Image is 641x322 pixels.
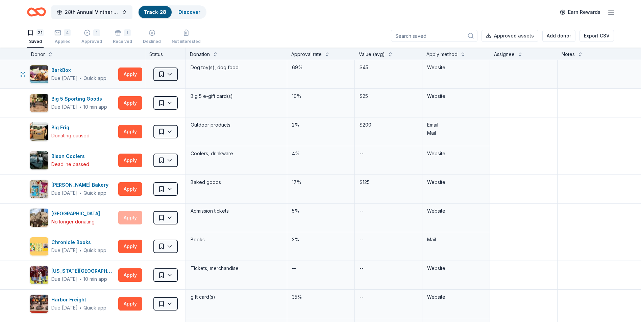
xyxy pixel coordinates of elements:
[427,207,485,215] div: Website
[79,247,82,253] span: ∙
[79,305,82,311] span: ∙
[64,29,71,36] div: 4
[359,178,418,187] div: $125
[51,238,106,246] div: Chronicle Books
[118,268,142,282] button: Apply
[51,304,78,312] div: Due [DATE]
[51,275,78,283] div: Due [DATE]
[427,293,485,301] div: Website
[113,27,132,48] button: 1Received
[291,206,350,216] div: 5%
[190,206,283,216] div: Admission tickets
[190,235,283,244] div: Books
[494,50,515,58] div: Assignee
[427,236,485,244] div: Mail
[359,50,385,58] div: Value (avg)
[427,129,485,137] div: Mail
[118,182,142,196] button: Apply
[83,75,106,82] div: Quick app
[118,68,142,81] button: Apply
[580,30,614,42] button: Export CSV
[30,94,48,112] img: Image for Big 5 Sporting Goods
[359,63,418,72] div: $45
[51,5,132,19] button: 28th Annual Vintner Dinner
[30,122,116,141] button: Image for Big FrigBig FrigDonating paused
[54,39,71,44] div: Applied
[359,120,418,130] div: $200
[291,235,350,244] div: 3%
[51,246,78,254] div: Due [DATE]
[291,91,350,101] div: 10%
[51,95,107,103] div: Big 5 Sporting Goods
[51,132,90,140] div: Donating paused
[359,91,418,101] div: $25
[359,292,364,302] div: --
[427,63,485,72] div: Website
[118,125,142,138] button: Apply
[427,92,485,100] div: Website
[51,189,78,197] div: Due [DATE]
[113,39,132,44] div: Received
[190,91,283,101] div: Big 5 e-gift card(s)
[359,206,364,216] div: --
[427,264,485,272] div: Website
[30,266,48,284] img: Image for Colorado Rapids
[426,50,458,58] div: Apply method
[31,50,45,58] div: Donor
[51,66,106,74] div: BarkBox
[190,50,210,58] div: Donation
[291,149,350,158] div: 4%
[30,151,116,170] button: Image for Bison CoolersBison CoolersDeadline passed
[118,297,142,311] button: Apply
[81,39,102,44] div: Approved
[190,178,283,187] div: Baked goods
[30,295,48,313] img: Image for Harbor Freight
[138,5,206,19] button: Track· 28Discover
[36,29,44,36] div: 21
[83,190,106,196] div: Quick app
[542,30,575,42] button: Add donor
[172,39,201,44] div: Not interested
[27,27,44,48] button: 21Saved
[51,267,116,275] div: [US_STATE][GEOGRAPHIC_DATA]
[30,93,116,112] button: Image for Big 5 Sporting GoodsBig 5 Sporting GoodsDue [DATE]∙10 min app
[291,178,350,187] div: 17%
[79,190,82,196] span: ∙
[51,103,78,111] div: Due [DATE]
[83,276,107,283] div: 10 min app
[190,264,283,273] div: Tickets, merchandise
[30,209,48,227] img: Image for Cheyenne Mountain Zoo
[482,30,538,42] button: Approved assets
[190,63,283,72] div: Dog toy(s), dog food
[359,264,364,273] div: --
[124,29,131,36] div: 1
[65,8,119,16] span: 28th Annual Vintner Dinner
[190,149,283,158] div: Coolers, drinkware
[30,180,48,198] img: Image for Bobo's Bakery
[30,208,116,227] button: Image for Cheyenne Mountain Zoo[GEOGRAPHIC_DATA]No longer donating
[118,96,142,110] button: Apply
[93,29,100,36] div: 1
[30,65,116,84] button: Image for BarkBoxBarkBoxDue [DATE]∙Quick app
[427,178,485,186] div: Website
[178,9,200,15] a: Discover
[81,27,102,48] button: 1Approved
[291,264,297,273] div: --
[118,240,142,253] button: Apply
[27,39,44,44] div: Saved
[27,4,46,20] a: Home
[562,50,575,58] div: Notes
[83,304,106,311] div: Quick app
[51,160,89,168] div: Deadline passed
[144,9,166,15] a: Track· 28
[359,235,364,244] div: --
[427,150,485,158] div: Website
[51,218,95,226] div: No longer donating
[291,63,350,72] div: 69%
[172,27,201,48] button: Not interested
[143,39,161,44] div: Declined
[51,124,90,132] div: Big Frig
[83,247,106,254] div: Quick app
[291,120,350,130] div: 2%
[51,296,106,304] div: Harbor Freight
